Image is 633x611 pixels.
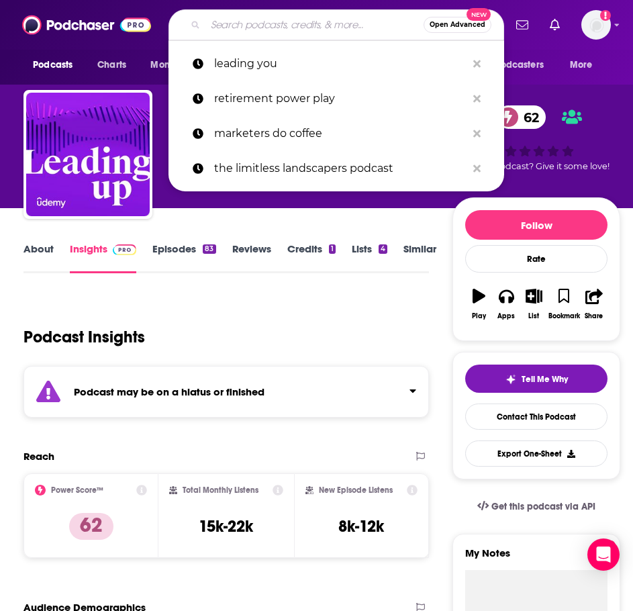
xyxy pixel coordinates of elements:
[214,46,467,81] p: leading you
[472,312,486,320] div: Play
[465,365,607,393] button: tell me why sparkleTell Me Why
[544,13,565,36] a: Show notifications dropdown
[465,440,607,467] button: Export One-Sheet
[471,52,563,78] button: open menu
[22,12,151,38] img: Podchaser - Follow, Share and Rate Podcasts
[528,312,539,320] div: List
[497,105,546,129] a: 62
[469,161,610,171] span: Good podcast? Give it some love!
[183,485,258,495] h2: Total Monthly Listens
[465,547,607,570] label: My Notes
[600,10,611,21] svg: Add a profile image
[570,56,593,75] span: More
[168,81,504,116] a: retirement power play
[581,280,608,328] button: Share
[581,10,611,40] img: User Profile
[467,8,491,21] span: New
[70,242,136,273] a: InsightsPodchaser Pro
[587,538,620,571] div: Open Intercom Messenger
[493,280,520,328] button: Apps
[168,116,504,151] a: marketers do coffee
[168,9,504,40] div: Search podcasts, credits, & more...
[430,21,485,28] span: Open Advanced
[214,81,467,116] p: retirement power play
[510,105,546,129] span: 62
[23,450,54,463] h2: Reach
[403,242,436,273] a: Similar
[581,10,611,40] button: Show profile menu
[379,244,387,254] div: 4
[424,17,491,33] button: Open AdvancedNew
[548,280,581,328] button: Bookmark
[141,52,215,78] button: open menu
[465,280,493,328] button: Play
[520,280,548,328] button: List
[287,242,336,273] a: Credits1
[33,56,72,75] span: Podcasts
[511,13,534,36] a: Show notifications dropdown
[497,312,515,320] div: Apps
[329,244,336,254] div: 1
[113,244,136,255] img: Podchaser Pro
[467,490,606,523] a: Get this podcast via API
[319,485,393,495] h2: New Episode Listens
[479,56,544,75] span: For Podcasters
[585,312,603,320] div: Share
[465,210,607,240] button: Follow
[23,327,145,347] h1: Podcast Insights
[97,56,126,75] span: Charts
[522,374,568,385] span: Tell Me Why
[23,242,54,273] a: About
[51,485,103,495] h2: Power Score™
[338,516,384,536] h3: 8k-12k
[26,93,150,216] img: Leading Up With Udemy
[491,501,595,512] span: Get this podcast via API
[203,244,215,254] div: 83
[69,513,113,540] p: 62
[505,374,516,385] img: tell me why sparkle
[168,46,504,81] a: leading you
[561,52,610,78] button: open menu
[89,52,134,78] a: Charts
[352,242,387,273] a: Lists4
[548,312,580,320] div: Bookmark
[458,97,620,180] div: 62Good podcast? Give it some love!
[168,151,504,186] a: the limitless landscapers podcast
[205,14,424,36] input: Search podcasts, credits, & more...
[199,516,253,536] h3: 15k-22k
[23,52,90,78] button: open menu
[581,10,611,40] span: Logged in as ILATeam
[465,404,607,430] a: Contact This Podcast
[150,56,198,75] span: Monitoring
[214,151,467,186] p: the limitless landscapers podcast
[152,242,215,273] a: Episodes83
[465,245,607,273] div: Rate
[214,116,467,151] p: marketers do coffee
[74,385,264,398] strong: Podcast may be on a hiatus or finished
[232,242,271,273] a: Reviews
[23,366,429,418] section: Click to expand status details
